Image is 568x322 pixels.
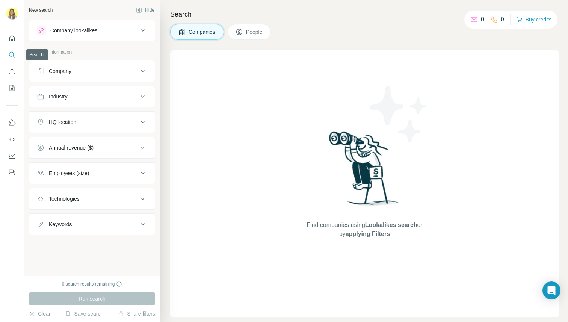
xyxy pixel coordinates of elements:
[6,8,18,20] img: Avatar
[170,9,559,20] h4: Search
[29,139,155,157] button: Annual revenue ($)
[131,5,160,16] button: Hide
[29,62,155,80] button: Company
[29,7,53,14] div: New search
[49,221,72,228] div: Keywords
[118,310,155,317] button: Share filters
[6,133,18,146] button: Use Surfe API
[29,49,155,56] p: Company information
[365,80,432,148] img: Surfe Illustration - Stars
[517,14,551,25] button: Buy credits
[6,81,18,95] button: My lists
[246,28,263,36] span: People
[50,27,97,34] div: Company lookalikes
[6,65,18,78] button: Enrich CSV
[49,118,76,126] div: HQ location
[49,93,68,100] div: Industry
[29,215,155,233] button: Keywords
[62,281,122,287] div: 0 search results remaining
[29,310,50,317] button: Clear
[29,88,155,106] button: Industry
[49,67,71,75] div: Company
[6,116,18,130] button: Use Surfe on LinkedIn
[29,164,155,182] button: Employees (size)
[65,310,103,317] button: Save search
[6,166,18,179] button: Feedback
[49,144,94,151] div: Annual revenue ($)
[481,15,484,24] p: 0
[49,169,89,177] div: Employees (size)
[501,15,504,24] p: 0
[6,48,18,62] button: Search
[326,129,404,213] img: Surfe Illustration - Woman searching with binoculars
[542,281,560,299] div: Open Intercom Messenger
[49,195,80,203] div: Technologies
[29,113,155,131] button: HQ location
[304,221,424,239] span: Find companies using or by
[189,28,216,36] span: Companies
[346,231,390,237] span: applying Filters
[29,190,155,208] button: Technologies
[6,32,18,45] button: Quick start
[6,149,18,163] button: Dashboard
[365,222,417,228] span: Lookalikes search
[29,21,155,39] button: Company lookalikes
